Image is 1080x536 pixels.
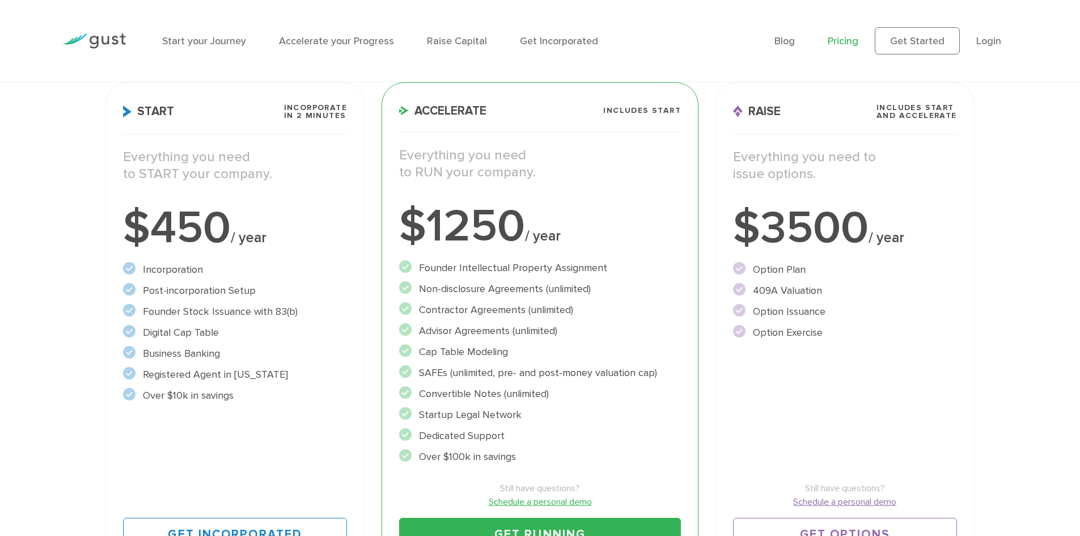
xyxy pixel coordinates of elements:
[399,105,486,117] span: Accelerate
[399,147,681,181] p: Everything you need to RUN your company.
[123,149,347,183] p: Everything you need to START your company.
[733,149,957,183] p: Everything you need to issue options.
[733,325,957,340] li: Option Exercise
[399,344,681,360] li: Cap Table Modeling
[62,33,126,49] img: Gust Logo
[976,35,1001,47] a: Login
[876,104,957,120] span: Includes START and ACCELERATE
[774,35,795,47] a: Blog
[231,229,266,246] span: / year
[123,367,347,382] li: Registered Agent in [US_STATE]
[123,388,347,403] li: Over $10k in savings
[525,227,561,244] span: / year
[123,346,347,361] li: Business Banking
[520,35,598,47] a: Get Incorporated
[399,386,681,402] li: Convertible Notes (unlimited)
[284,104,347,120] span: Incorporate in 2 Minutes
[399,449,681,465] li: Over $100k in savings
[123,262,347,277] li: Incorporation
[733,105,781,117] span: Raise
[875,27,960,54] a: Get Started
[828,35,858,47] a: Pricing
[399,323,681,339] li: Advisor Agreements (unlimited)
[162,35,246,47] a: Start your Journey
[399,482,681,495] span: Still have questions?
[733,495,957,509] a: Schedule a personal demo
[733,482,957,495] span: Still have questions?
[427,35,487,47] a: Raise Capital
[123,325,347,340] li: Digital Cap Table
[399,428,681,444] li: Dedicated Support
[123,205,347,251] div: $450
[399,281,681,297] li: Non-disclosure Agreements (unlimited)
[399,204,681,249] div: $1250
[399,407,681,423] li: Startup Legal Network
[279,35,394,47] a: Accelerate your Progress
[399,106,409,115] img: Accelerate Icon
[399,495,681,509] a: Schedule a personal demo
[123,304,347,319] li: Founder Stock Issuance with 83(b)
[733,105,743,117] img: Raise Icon
[123,105,174,117] span: Start
[399,365,681,381] li: SAFEs (unlimited, pre- and post-money valuation cap)
[733,304,957,319] li: Option Issuance
[869,229,904,246] span: / year
[733,205,957,251] div: $3500
[399,260,681,276] li: Founder Intellectual Property Assignment
[733,262,957,277] li: Option Plan
[603,107,681,115] span: Includes START
[123,105,132,117] img: Start Icon X2
[399,302,681,318] li: Contractor Agreements (unlimited)
[733,283,957,298] li: 409A Valuation
[123,283,347,298] li: Post-incorporation Setup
